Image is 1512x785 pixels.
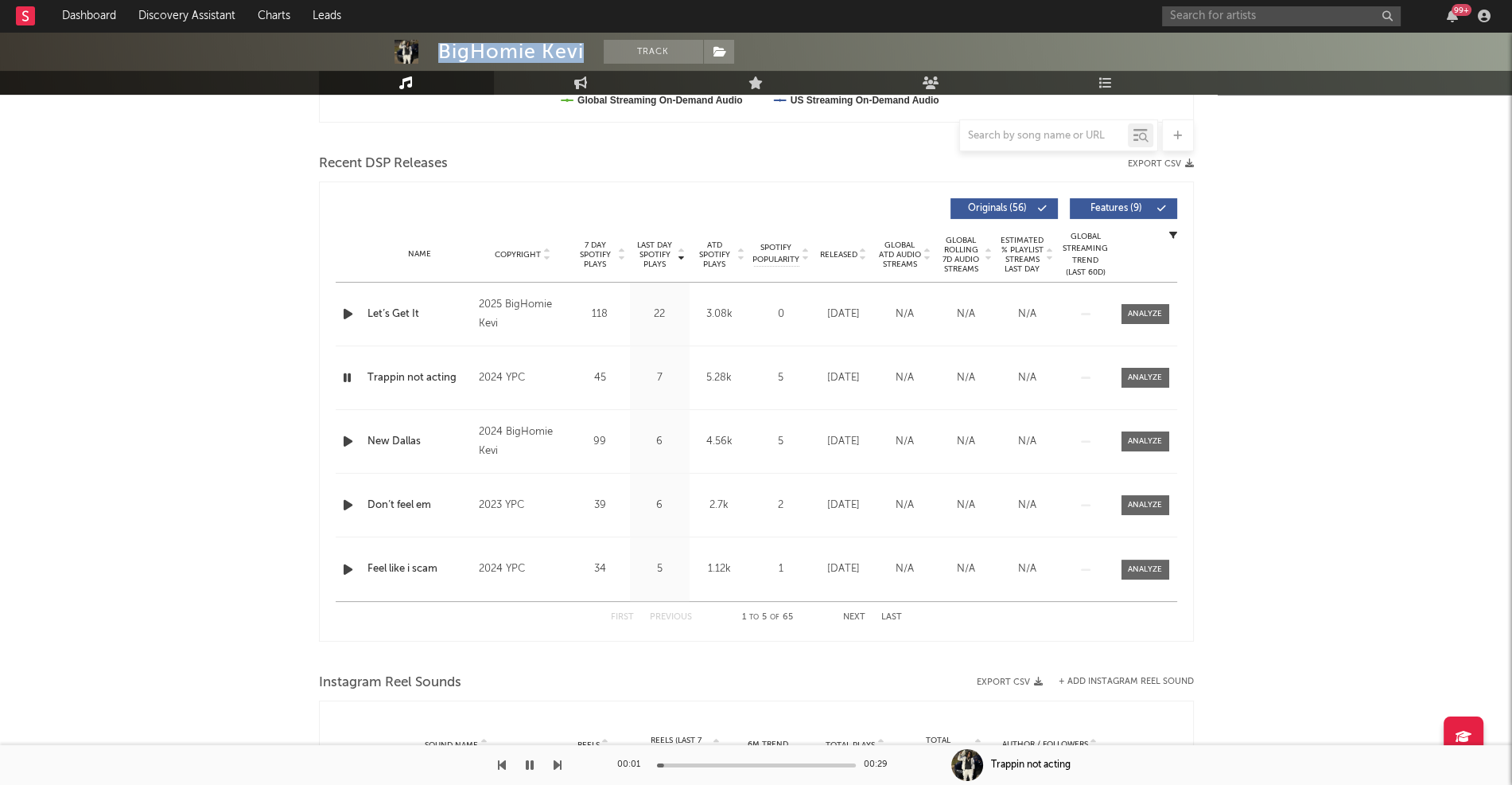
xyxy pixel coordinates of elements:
div: 1 5 65 [724,608,811,627]
a: Feel like i scam [367,561,472,577]
div: Name [367,248,472,260]
div: [DATE] [817,561,870,577]
div: 6 [634,434,686,450]
div: 00:29 [864,756,896,775]
button: Originals(56) [950,198,1058,219]
div: 2025 BigHomie Kevi [479,295,566,334]
button: Features(9) [1070,198,1177,219]
button: Last [881,613,902,622]
span: Total Engagements [903,736,973,755]
div: N/A [1001,307,1054,322]
div: 99 [574,434,626,450]
div: 2024 YPC [479,560,566,579]
input: Search for artists [1162,6,1401,26]
input: Search by song name or URL [960,130,1128,143]
div: 45 [574,370,626,386]
text: Global Streaming On-Demand Audio [577,95,743,106]
span: Recent DSP Releases [319,154,448,174]
span: Estimated % Playlist Streams Last Day [1001,236,1044,274]
div: Global Streaming Trend (Last 60D) [1062,231,1110,279]
text: US Streaming On-Demand Audio [790,95,939,106]
span: Sound Name [425,740,478,750]
a: New Dallas [367,434,472,450]
a: Trappin not acting [367,370,472,386]
div: Trappin not acting [991,758,1071,772]
div: 5 [753,434,809,450]
div: [DATE] [817,434,870,450]
div: 118 [574,307,626,322]
div: N/A [878,307,931,322]
div: [DATE] [817,498,870,514]
span: to [749,614,759,621]
div: 4.56k [694,434,745,450]
div: N/A [939,307,993,322]
div: 22 [634,307,686,322]
div: N/A [939,498,993,514]
span: Total Plays [826,740,875,750]
div: [DATE] [817,307,870,322]
button: Export CSV [977,678,1043,687]
div: N/A [939,434,993,450]
div: 5 [753,370,809,386]
span: Reels (last 7 days) [641,736,711,755]
button: Previous [650,613,692,622]
div: N/A [939,561,993,577]
div: 2024 BigHomie Kevi [479,423,566,461]
div: 2.7k [694,498,745,514]
div: 1.12k [694,561,745,577]
div: N/A [1001,434,1054,450]
div: 1 [753,561,809,577]
div: 6 [634,498,686,514]
span: Last Day Spotify Plays [634,240,676,269]
span: of [770,614,779,621]
div: 00:01 [617,756,649,775]
span: Instagram Reel Sounds [319,674,461,693]
div: 99 + [1452,4,1471,16]
button: 99+ [1447,10,1458,22]
span: ATD Spotify Plays [694,240,736,269]
div: 7 [634,370,686,386]
span: Global Rolling 7D Audio Streams [939,236,983,274]
button: First [611,613,634,622]
span: Global ATD Audio Streams [878,240,922,269]
span: 7 Day Spotify Plays [574,240,616,269]
div: N/A [1001,561,1054,577]
span: Originals ( 56 ) [961,204,1034,213]
div: 2023 YPC [479,496,566,515]
div: 5 [634,561,686,577]
span: Copyright [495,250,541,260]
div: 6M Trend [729,739,808,751]
span: Spotify Popularity [752,242,799,266]
div: 39 [574,498,626,514]
button: Export CSV [1128,159,1194,169]
div: N/A [1001,498,1054,514]
div: 3.08k [694,307,745,322]
div: + Add Instagram Reel Sound [1043,678,1194,686]
a: Let’s Get It [367,307,472,322]
button: Next [843,613,865,622]
span: Features ( 9 ) [1080,204,1153,213]
div: 2024 YPC [479,369,566,388]
button: Track [604,40,703,64]
span: Reels [577,740,600,750]
a: Don’t feel em [367,498,472,514]
div: N/A [878,498,931,514]
span: Released [820,250,857,260]
div: 5.28k [694,370,745,386]
div: N/A [878,434,931,450]
div: N/A [939,370,993,386]
div: N/A [878,370,931,386]
div: N/A [1001,370,1054,386]
div: 2 [753,498,809,514]
div: [DATE] [817,370,870,386]
div: N/A [878,561,931,577]
div: 34 [574,561,626,577]
div: BigHomie Kevi [438,40,584,64]
div: 0 [753,307,809,322]
button: + Add Instagram Reel Sound [1059,678,1194,686]
span: Author / Followers [1002,740,1088,750]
